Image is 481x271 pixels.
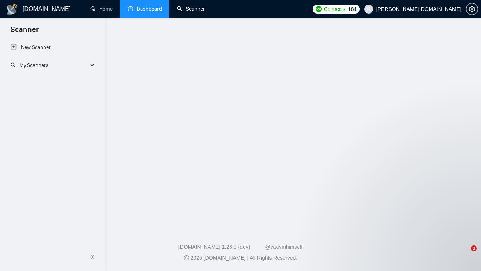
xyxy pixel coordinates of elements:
[348,5,356,13] span: 184
[184,255,189,260] span: copyright
[186,6,205,12] span: Scanner
[324,5,346,13] span: Connects:
[455,245,473,263] iframe: Intercom live chat
[11,62,48,69] span: My Scanners
[471,245,477,251] span: 8
[6,254,475,262] div: 2025 [DOMAIN_NAME] | All Rights Reserved.
[5,24,45,40] span: Scanner
[128,6,162,12] a: dashboardDashboard
[177,6,182,11] span: search
[6,3,18,15] img: logo
[11,62,16,68] span: search
[178,244,250,250] a: [DOMAIN_NAME] 1.26.0 (dev)
[90,6,113,12] a: homeHome
[11,40,94,55] a: New Scanner
[316,6,322,12] img: upwork-logo.png
[5,40,100,55] li: New Scanner
[20,62,48,69] span: My Scanners
[466,6,478,12] a: setting
[366,6,371,12] span: user
[265,244,303,250] a: @vadymhimself
[466,3,478,15] button: setting
[89,253,97,261] span: double-left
